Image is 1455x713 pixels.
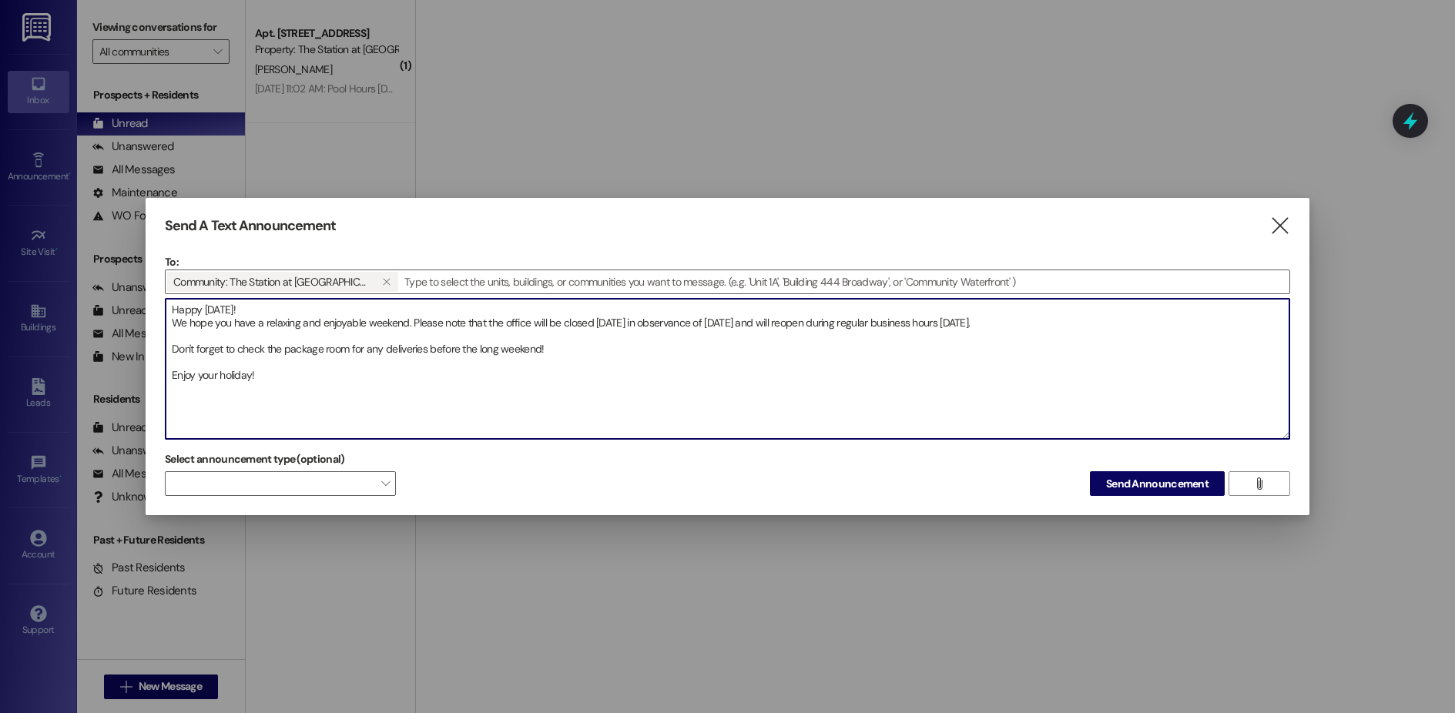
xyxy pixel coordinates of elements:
input: Type to select the units, buildings, or communities you want to message. (e.g. 'Unit 1A', 'Buildi... [400,270,1289,293]
span: Community: The Station at Willow Grove [173,272,369,292]
i:  [1253,477,1265,490]
span: Send Announcement [1106,476,1209,492]
div: Happy [DATE]! We hope you have a relaxing and enjoyable weekend. Please note that the office will... [165,298,1290,440]
p: To: [165,254,1290,269]
i:  [382,276,391,288]
textarea: Happy [DATE]! We hope you have a relaxing and enjoyable weekend. Please note that the office will... [166,299,1289,439]
label: Select announcement type (optional) [165,447,345,471]
h3: Send A Text Announcement [165,217,336,235]
button: Send Announcement [1090,471,1225,496]
i:  [1269,218,1290,234]
button: Community: The Station at Willow Grove [375,272,398,292]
